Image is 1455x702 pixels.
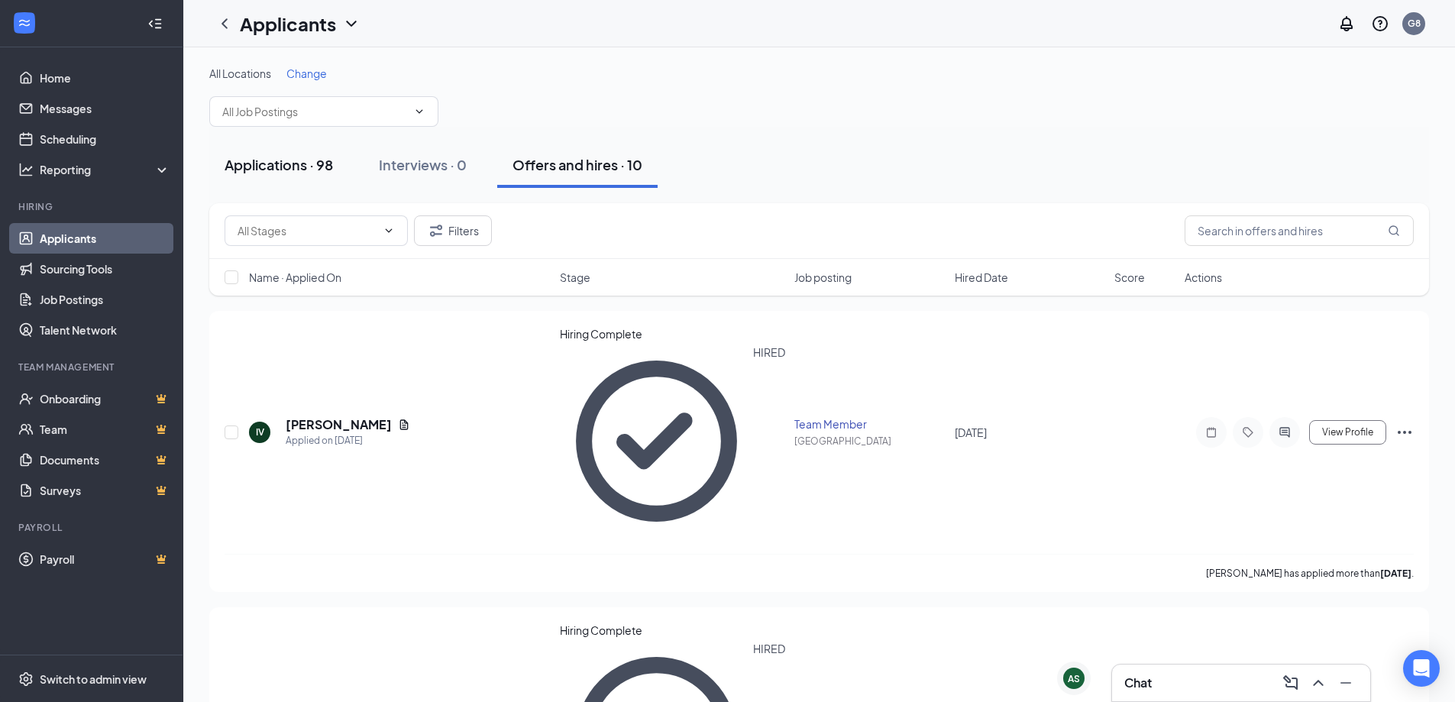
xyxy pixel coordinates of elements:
[18,521,167,534] div: Payroll
[753,345,785,539] div: HIRED
[40,93,170,124] a: Messages
[40,383,170,414] a: OnboardingCrown
[286,416,392,433] h5: [PERSON_NAME]
[40,162,171,177] div: Reporting
[1206,567,1414,580] p: [PERSON_NAME] has applied more than .
[1403,650,1440,687] div: Open Intercom Messenger
[40,671,147,687] div: Switch to admin view
[147,16,163,31] svg: Collapse
[955,425,987,439] span: [DATE]
[1309,420,1386,445] button: View Profile
[238,222,377,239] input: All Stages
[18,361,167,374] div: Team Management
[17,15,32,31] svg: WorkstreamLogo
[512,155,642,174] div: Offers and hires · 10
[955,270,1008,285] span: Hired Date
[40,544,170,574] a: PayrollCrown
[40,414,170,445] a: TeamCrown
[794,435,945,448] div: [GEOGRAPHIC_DATA]
[383,225,395,237] svg: ChevronDown
[1068,672,1080,685] div: AS
[413,105,425,118] svg: ChevronDown
[222,103,407,120] input: All Job Postings
[286,433,410,448] div: Applied on [DATE]
[1114,270,1145,285] span: Score
[256,425,264,438] div: IV
[1124,675,1152,691] h3: Chat
[1185,270,1222,285] span: Actions
[18,671,34,687] svg: Settings
[1395,423,1414,442] svg: Ellipses
[18,162,34,177] svg: Analysis
[225,155,333,174] div: Applications · 98
[1334,671,1358,695] button: Minimize
[1309,674,1327,692] svg: ChevronUp
[1322,427,1373,438] span: View Profile
[427,222,445,240] svg: Filter
[40,284,170,315] a: Job Postings
[1337,674,1355,692] svg: Minimize
[40,254,170,284] a: Sourcing Tools
[1276,426,1294,438] svg: ActiveChat
[1388,225,1400,237] svg: MagnifyingGlass
[40,63,170,93] a: Home
[1408,17,1421,30] div: G8
[1202,426,1221,438] svg: Note
[1337,15,1356,33] svg: Notifications
[560,326,786,341] div: Hiring Complete
[1185,215,1414,246] input: Search in offers and hires
[1282,674,1300,692] svg: ComposeMessage
[40,124,170,154] a: Scheduling
[209,66,271,80] span: All Locations
[414,215,492,246] button: Filter Filters
[40,315,170,345] a: Talent Network
[249,270,341,285] span: Name · Applied On
[342,15,361,33] svg: ChevronDown
[560,345,754,539] svg: CheckmarkCircle
[18,200,167,213] div: Hiring
[1380,568,1411,579] b: [DATE]
[794,270,852,285] span: Job posting
[379,155,467,174] div: Interviews · 0
[1279,671,1303,695] button: ComposeMessage
[215,15,234,33] svg: ChevronLeft
[40,475,170,506] a: SurveysCrown
[794,416,945,432] div: Team Member
[286,66,327,80] span: Change
[398,419,410,431] svg: Document
[560,623,786,638] div: Hiring Complete
[240,11,336,37] h1: Applicants
[40,445,170,475] a: DocumentsCrown
[1306,671,1331,695] button: ChevronUp
[1239,426,1257,438] svg: Tag
[1371,15,1389,33] svg: QuestionInfo
[560,270,590,285] span: Stage
[40,223,170,254] a: Applicants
